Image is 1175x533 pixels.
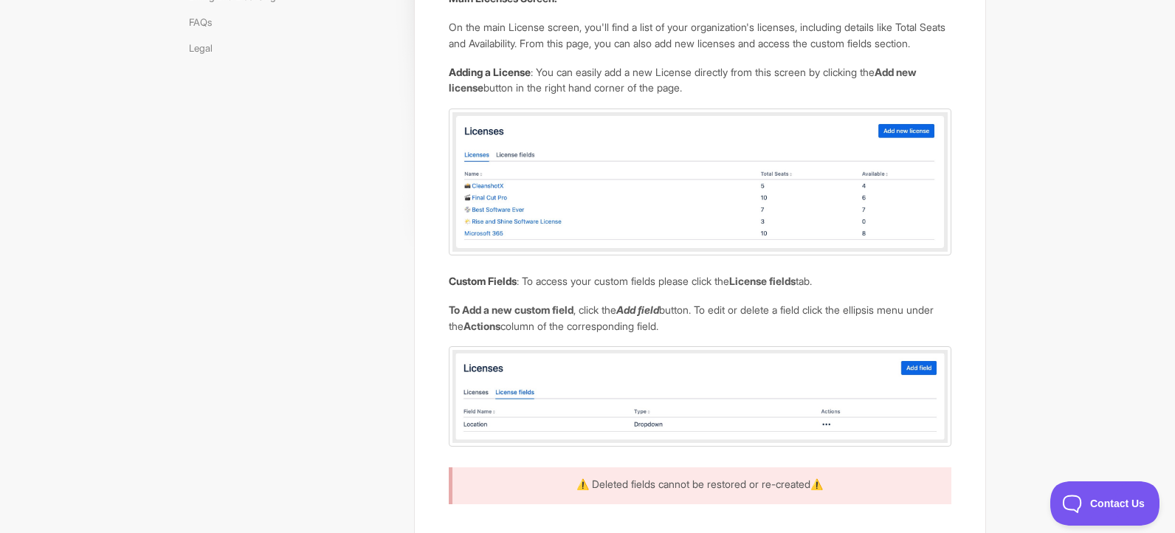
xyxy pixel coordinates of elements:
[464,320,500,332] b: Actions
[449,303,573,316] b: To Add a new custom field
[189,10,223,34] a: FAQs
[616,303,659,316] b: Add field
[449,302,951,334] p: , click the button. To edit or delete a field click the ellipsis menu under the column of the cor...
[449,64,951,96] p: : You can easily add a new License directly from this screen by clicking the button in the right ...
[729,275,796,287] b: License fields
[1050,481,1160,526] iframe: Toggle Customer Support
[449,273,951,289] p: : To access your custom fields please click the tab.
[449,66,531,78] strong: Adding a License
[449,275,517,287] strong: Custom Fields
[449,346,951,446] img: file-MqFPEDZttU.jpg
[189,36,224,60] a: Legal
[449,109,951,255] img: file-42Hoaol4Sj.jpg
[449,19,951,51] p: On the main License screen, you'll find a list of your organization's licenses, including details...
[467,476,933,492] p: ⚠️ Deleted fields cannot be restored or re-created⚠️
